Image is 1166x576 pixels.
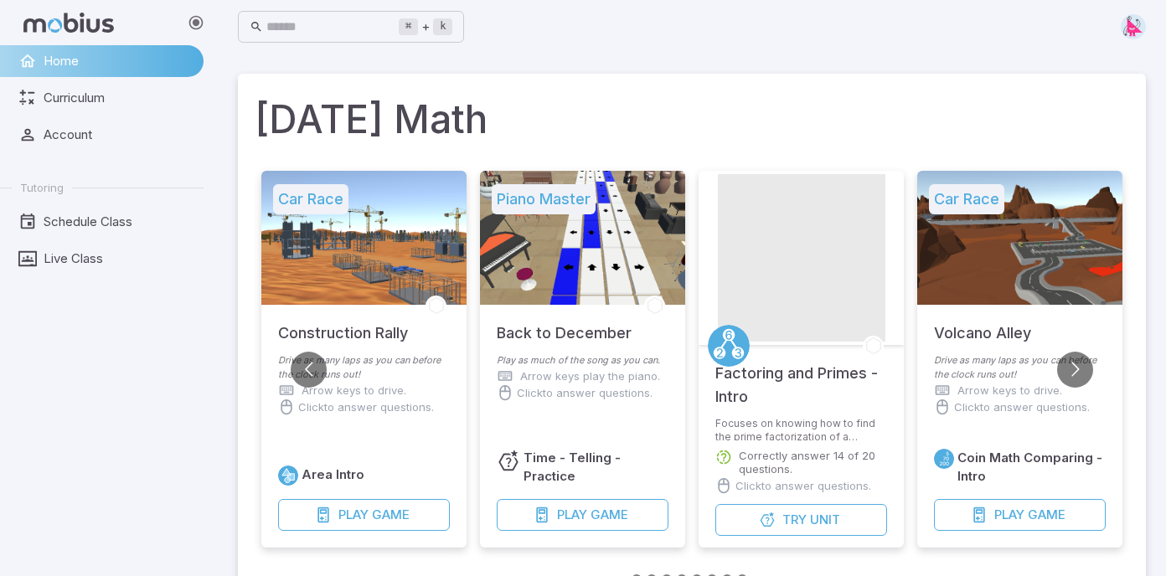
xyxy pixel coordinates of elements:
[492,184,596,214] h5: Piano Master
[302,465,364,484] h6: Area Intro
[497,499,668,531] button: PlayGame
[1057,352,1093,388] button: Go to next slide
[810,511,840,529] span: Unit
[291,352,327,388] button: Go to previous slide
[1121,14,1146,39] img: right-triangle.svg
[399,18,418,35] kbd: ⌘
[278,499,450,531] button: PlayGame
[298,399,434,415] p: Click to answer questions.
[517,384,653,401] p: Click to answer questions.
[44,52,192,70] span: Home
[273,184,348,214] h5: Car Race
[994,506,1024,524] span: Play
[782,511,807,529] span: Try
[929,184,1004,214] h5: Car Race
[739,449,887,476] p: Correctly answer 14 of 20 questions.
[338,506,369,524] span: Play
[934,499,1106,531] button: PlayGame
[497,353,668,368] p: Play as much of the song as you can.
[934,305,1031,345] h5: Volcano Alley
[433,18,452,35] kbd: k
[44,213,192,231] span: Schedule Class
[715,417,887,440] p: Focuses on knowing how to find the prime factorization of a number.
[372,506,410,524] span: Game
[399,17,452,37] div: +
[715,504,887,536] button: TryUnit
[302,382,406,399] p: Arrow keys to drive.
[520,368,660,384] p: Arrow keys play the piano.
[735,477,871,494] p: Click to answer questions.
[278,305,408,345] h5: Construction Rally
[557,506,587,524] span: Play
[255,90,1129,147] h1: [DATE] Math
[278,465,298,486] a: Geometry 2D
[708,325,750,367] a: Factors/Primes
[44,89,192,107] span: Curriculum
[1028,506,1065,524] span: Game
[715,345,887,409] h5: Factoring and Primes - Intro
[957,449,1106,486] h6: Coin Math Comparing - Intro
[20,180,64,195] span: Tutoring
[934,449,954,469] a: Place Value
[934,353,1106,382] p: Drive as many laps as you can before the clock runs out!
[497,305,632,345] h5: Back to December
[278,353,450,382] p: Drive as many laps as you can before the clock runs out!
[591,506,628,524] span: Game
[957,382,1062,399] p: Arrow keys to drive.
[44,249,192,268] span: Live Class
[954,399,1090,415] p: Click to answer questions.
[44,126,192,144] span: Account
[524,449,668,486] h6: Time - Telling - Practice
